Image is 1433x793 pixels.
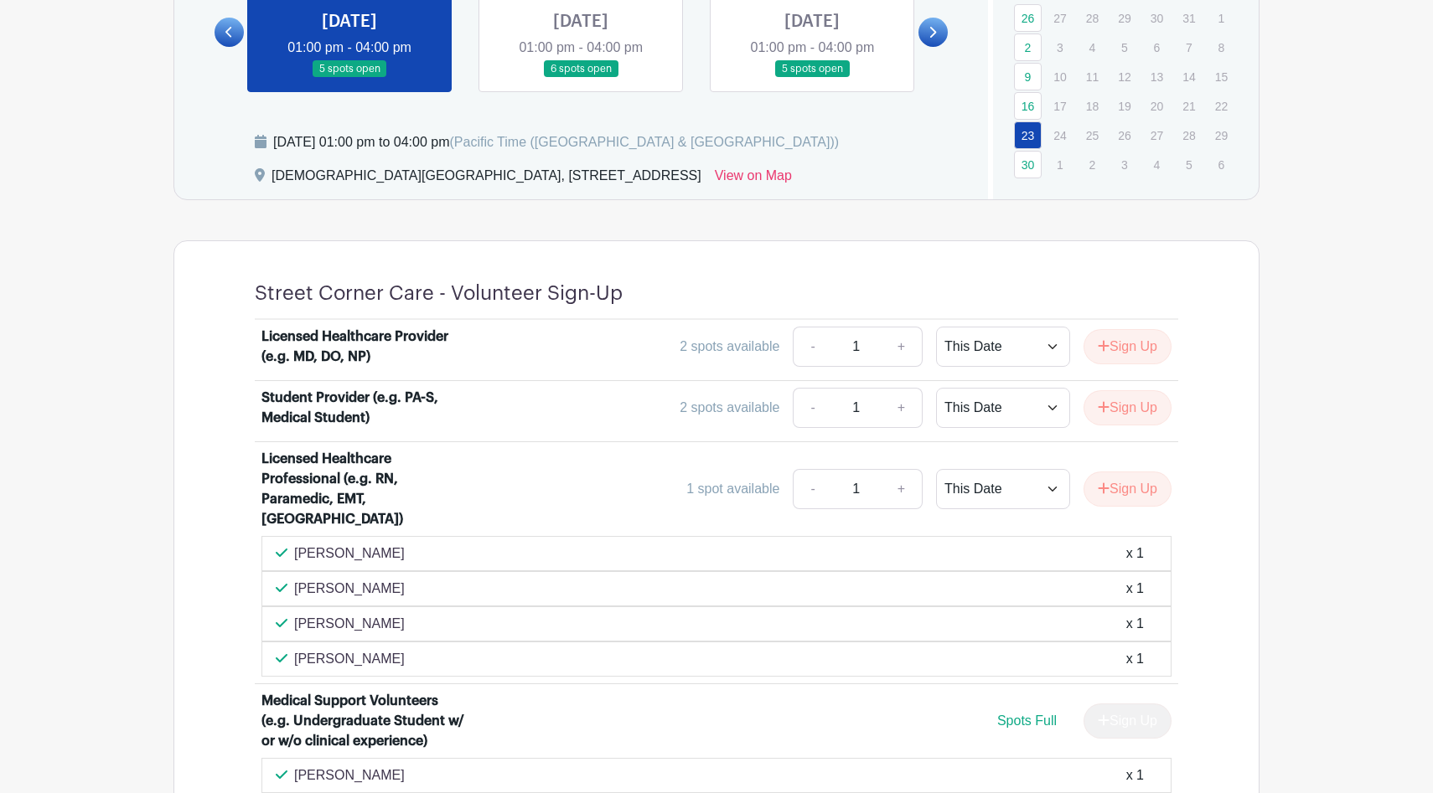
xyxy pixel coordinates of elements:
p: 14 [1175,64,1203,90]
p: [PERSON_NAME] [294,614,405,634]
div: x 1 [1126,614,1144,634]
button: Sign Up [1084,329,1172,364]
div: x 1 [1126,579,1144,599]
p: 1 [1046,152,1073,178]
a: 26 [1014,4,1042,32]
div: x 1 [1126,649,1144,669]
p: 27 [1046,5,1073,31]
div: [DEMOGRAPHIC_DATA][GEOGRAPHIC_DATA], [STREET_ADDRESS] [272,166,701,193]
a: 23 [1014,121,1042,149]
a: - [793,327,831,367]
a: 9 [1014,63,1042,90]
div: Medical Support Volunteers (e.g. Undergraduate Student w/ or w/o clinical experience) [261,691,469,751]
p: 5 [1175,152,1203,178]
p: 12 [1110,64,1138,90]
p: 6 [1143,34,1171,60]
div: 2 spots available [680,398,779,418]
div: Licensed Healthcare Professional (e.g. RN, Paramedic, EMT, [GEOGRAPHIC_DATA]) [261,449,469,529]
p: [PERSON_NAME] [294,579,405,599]
p: 20 [1143,93,1171,119]
p: 22 [1208,93,1235,119]
div: x 1 [1126,543,1144,564]
p: 7 [1175,34,1203,60]
p: 21 [1175,93,1203,119]
button: Sign Up [1084,471,1172,507]
p: 17 [1046,93,1073,119]
a: 2 [1014,33,1042,61]
p: 10 [1046,64,1073,90]
a: - [793,388,831,428]
div: Student Provider (e.g. PA-S, Medical Student) [261,388,469,428]
p: 18 [1079,93,1106,119]
p: 8 [1208,34,1235,60]
a: View on Map [715,166,792,193]
h4: Street Corner Care - Volunteer Sign-Up [255,281,623,306]
p: [PERSON_NAME] [294,649,405,669]
p: 31 [1175,5,1203,31]
button: Sign Up [1084,390,1172,425]
a: + [881,327,923,367]
div: Licensed Healthcare Provider (e.g. MD, DO, NP) [261,327,469,367]
p: [PERSON_NAME] [294,765,405,785]
p: 15 [1208,64,1235,90]
p: 3 [1110,152,1138,178]
div: 2 spots available [680,337,779,357]
p: 2 [1079,152,1106,178]
a: - [793,469,831,509]
a: 30 [1014,151,1042,178]
p: 28 [1079,5,1106,31]
p: 3 [1046,34,1073,60]
p: [PERSON_NAME] [294,543,405,564]
p: 26 [1110,122,1138,148]
span: (Pacific Time ([GEOGRAPHIC_DATA] & [GEOGRAPHIC_DATA])) [449,135,839,149]
p: 1 [1208,5,1235,31]
div: x 1 [1126,765,1144,785]
p: 29 [1110,5,1138,31]
p: 27 [1143,122,1171,148]
p: 4 [1143,152,1171,178]
div: [DATE] 01:00 pm to 04:00 pm [273,132,839,152]
div: 1 spot available [686,479,779,499]
p: 6 [1208,152,1235,178]
a: + [881,469,923,509]
p: 29 [1208,122,1235,148]
p: 19 [1110,93,1138,119]
p: 13 [1143,64,1171,90]
p: 24 [1046,122,1073,148]
p: 30 [1143,5,1171,31]
p: 25 [1079,122,1106,148]
a: + [881,388,923,428]
p: 28 [1175,122,1203,148]
span: Spots Full [997,713,1057,728]
a: 16 [1014,92,1042,120]
p: 11 [1079,64,1106,90]
p: 5 [1110,34,1138,60]
p: 4 [1079,34,1106,60]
